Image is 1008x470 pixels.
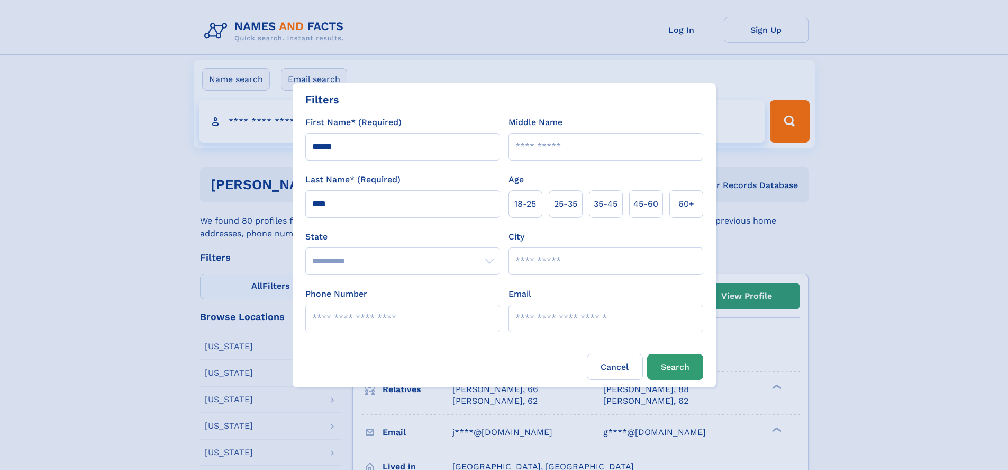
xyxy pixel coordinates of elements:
label: Email [508,288,531,300]
label: Age [508,173,524,186]
label: Phone Number [305,288,367,300]
label: Cancel [587,354,643,380]
label: Middle Name [508,116,562,129]
span: 25‑35 [554,198,577,210]
span: 45‑60 [633,198,658,210]
div: Filters [305,92,339,108]
span: 60+ [678,198,694,210]
span: 18‑25 [514,198,536,210]
label: State [305,230,500,243]
label: Last Name* (Required) [305,173,401,186]
label: City [508,230,524,243]
button: Search [647,354,703,380]
label: First Name* (Required) [305,116,402,129]
span: 35‑45 [594,198,617,210]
